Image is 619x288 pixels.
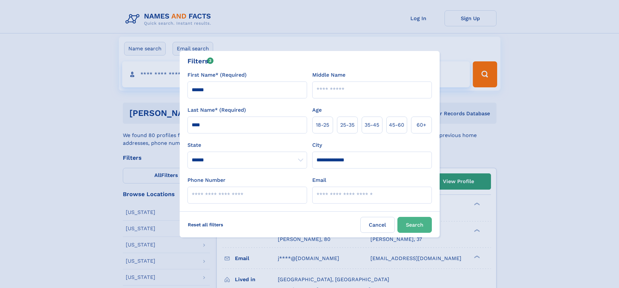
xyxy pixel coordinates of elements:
[365,121,379,129] span: 35‑45
[187,176,226,184] label: Phone Number
[360,217,395,233] label: Cancel
[312,176,326,184] label: Email
[184,217,227,232] label: Reset all filters
[389,121,404,129] span: 45‑60
[312,106,322,114] label: Age
[187,141,307,149] label: State
[187,56,214,66] div: Filters
[316,121,329,129] span: 18‑25
[340,121,355,129] span: 25‑35
[417,121,426,129] span: 60+
[312,71,345,79] label: Middle Name
[312,141,322,149] label: City
[187,106,246,114] label: Last Name* (Required)
[187,71,247,79] label: First Name* (Required)
[397,217,432,233] button: Search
